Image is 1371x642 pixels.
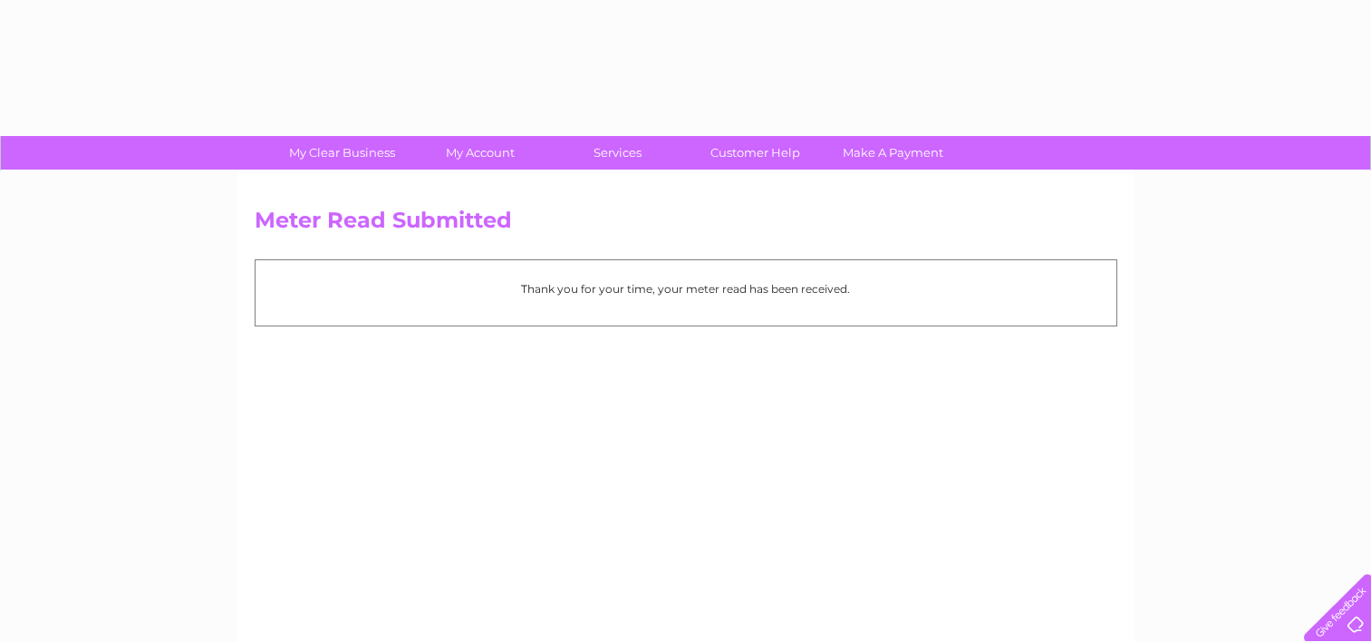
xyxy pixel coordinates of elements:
[267,136,417,170] a: My Clear Business
[543,136,692,170] a: Services
[681,136,830,170] a: Customer Help
[405,136,555,170] a: My Account
[265,280,1107,297] p: Thank you for your time, your meter read has been received.
[255,208,1117,242] h2: Meter Read Submitted
[818,136,968,170] a: Make A Payment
